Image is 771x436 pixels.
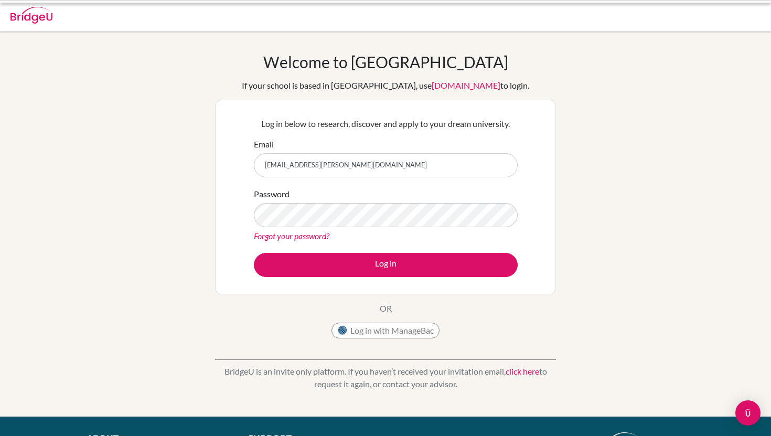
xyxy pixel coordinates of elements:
p: OR [380,302,392,315]
button: Log in [254,253,518,277]
a: click here [506,366,539,376]
div: Open Intercom Messenger [735,400,761,426]
a: Forgot your password? [254,231,329,241]
h1: Welcome to [GEOGRAPHIC_DATA] [263,52,508,71]
a: [DOMAIN_NAME] [432,80,500,90]
p: Log in below to research, discover and apply to your dream university. [254,118,518,130]
img: Bridge-U [10,7,52,24]
div: If your school is based in [GEOGRAPHIC_DATA], use to login. [242,79,529,92]
button: Log in with ManageBac [331,323,440,338]
p: BridgeU is an invite only platform. If you haven’t received your invitation email, to request it ... [215,365,556,390]
label: Password [254,188,290,200]
label: Email [254,138,274,151]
